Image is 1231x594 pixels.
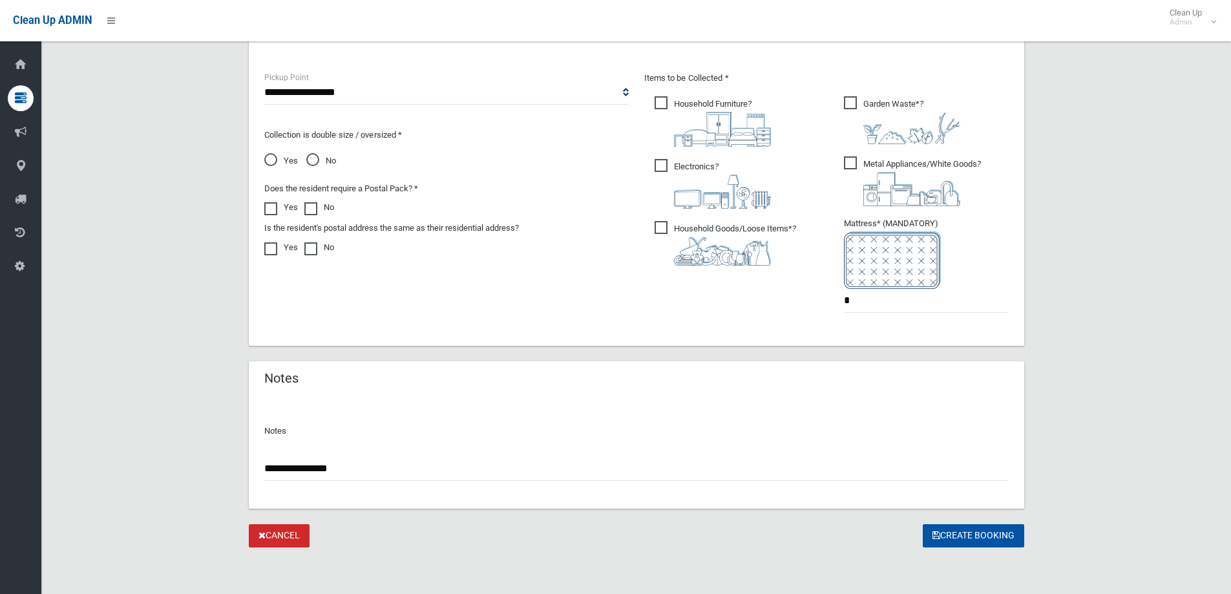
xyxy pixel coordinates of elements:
span: Electronics [655,159,771,209]
p: Collection is double size / oversized * [264,127,629,143]
span: Mattress* (MANDATORY) [844,218,1009,289]
a: Cancel [249,524,310,548]
span: Yes [264,153,298,169]
img: 36c1b0289cb1767239cdd3de9e694f19.png [863,172,960,206]
span: Garden Waste* [844,96,960,144]
span: Household Goods/Loose Items* [655,221,796,266]
i: ? [674,224,796,266]
button: Create Booking [923,524,1024,548]
i: ? [863,99,960,144]
p: Notes [264,423,1009,439]
label: Is the resident's postal address the same as their residential address? [264,220,519,236]
span: Metal Appliances/White Goods [844,156,981,206]
i: ? [674,99,771,147]
img: aa9efdbe659d29b613fca23ba79d85cb.png [674,112,771,147]
span: No [306,153,336,169]
small: Admin [1170,17,1202,27]
span: Household Furniture [655,96,771,147]
label: No [304,200,334,215]
span: Clean Up [1163,8,1215,27]
header: Notes [249,366,314,391]
label: Yes [264,240,298,255]
i: ? [863,159,981,206]
label: Yes [264,200,298,215]
i: ? [674,162,771,209]
img: 4fd8a5c772b2c999c83690221e5242e0.png [863,112,960,144]
img: 394712a680b73dbc3d2a6a3a7ffe5a07.png [674,175,771,209]
img: e7408bece873d2c1783593a074e5cb2f.png [844,231,941,289]
label: Does the resident require a Postal Pack? * [264,181,418,196]
label: No [304,240,334,255]
img: b13cc3517677393f34c0a387616ef184.png [674,237,771,266]
p: Items to be Collected * [644,70,1009,86]
span: Clean Up ADMIN [13,14,92,27]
